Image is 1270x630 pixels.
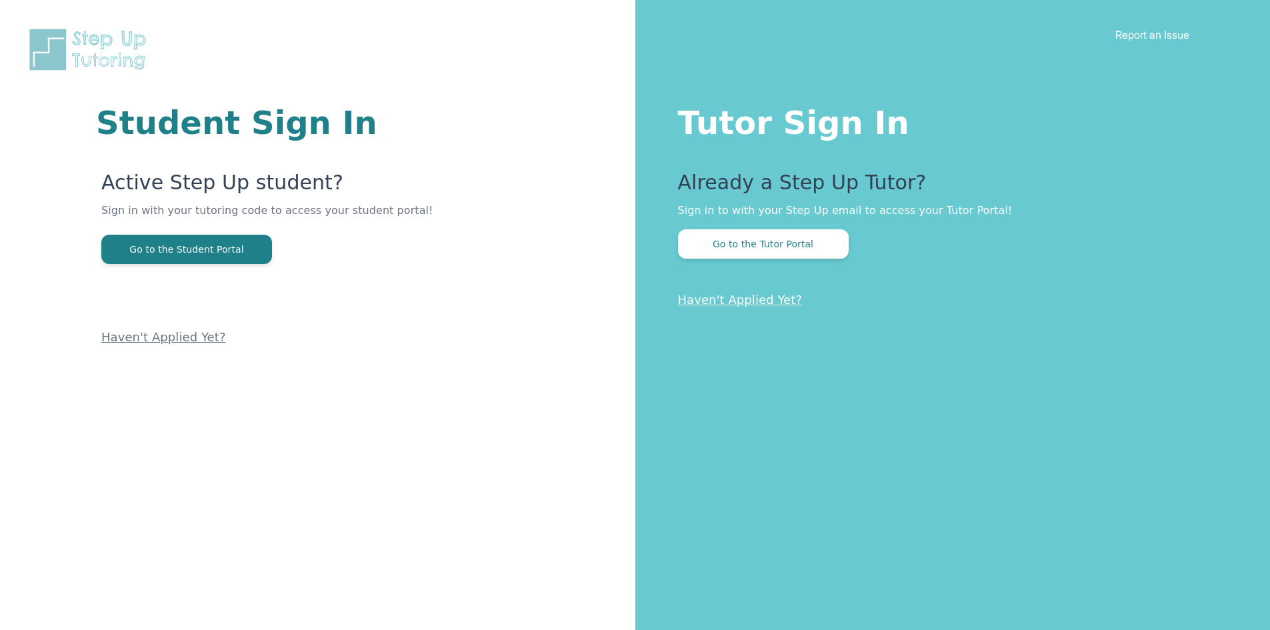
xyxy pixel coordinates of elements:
a: Report an Issue [1115,28,1189,41]
button: Go to the Tutor Portal [678,229,849,259]
h1: Tutor Sign In [678,101,1217,139]
button: Go to the Student Portal [101,235,272,264]
p: Active Step Up student? [101,171,475,203]
a: Go to the Student Portal [101,243,272,255]
p: Sign in with your tutoring code to access your student portal! [101,203,475,235]
a: Haven't Applied Yet? [678,293,803,307]
p: Already a Step Up Tutor? [678,171,1217,203]
img: Step Up Tutoring horizontal logo [27,27,155,73]
a: Go to the Tutor Portal [678,237,849,250]
p: Sign in to with your Step Up email to access your Tutor Portal! [678,203,1217,219]
a: Haven't Applied Yet? [101,330,226,344]
h1: Student Sign In [96,107,475,139]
